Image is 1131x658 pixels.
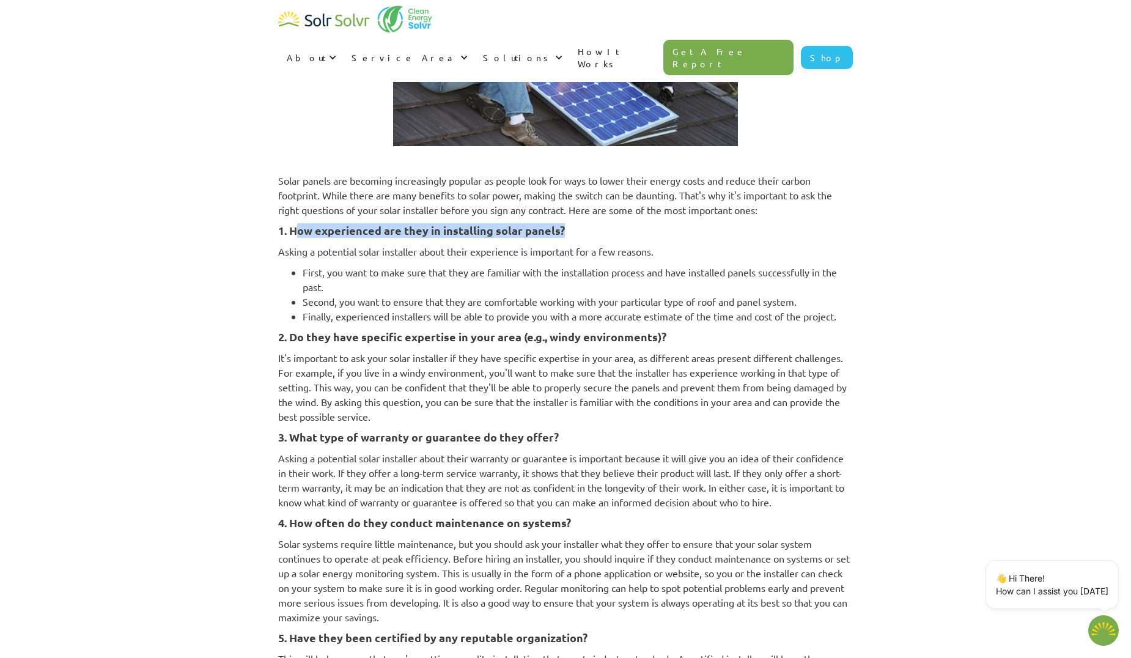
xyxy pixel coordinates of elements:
div: About [278,39,343,76]
strong: 5. Have they been certified by any reputable organization? [278,630,588,645]
div: Solutions [474,39,569,76]
strong: 1. How experienced are they in installing solar panels? [278,223,565,237]
a: Get A Free Report [663,40,794,75]
strong: 2. Do they have specific expertise in your area (e.g., windy environments)? [278,330,666,344]
p: ‍ [278,152,853,167]
p: Solar systems require little maintenance, but you should ask your installer what they offer to en... [278,536,853,624]
strong: 3. What type of warranty or guarantee do they offer? [278,430,559,444]
div: About [287,51,326,64]
p: Asking a potential solar installer about their warranty or guarantee is important because it will... [278,451,853,509]
p: Solar panels are becoming increasingly popular as people look for ways to lower their energy cost... [278,173,853,217]
div: Service Area [343,39,474,76]
li: Second, you want to ensure that they are comfortable working with your particular type of roof an... [303,294,853,309]
img: 1702586718.png [1088,615,1119,646]
li: Finally, experienced installers will be able to provide you with a more accurate estimate of the ... [303,309,853,323]
div: Solutions [483,51,552,64]
div: Service Area [352,51,457,64]
p: It's important to ask your solar installer if they have specific expertise in your area, as diffe... [278,350,853,424]
p: 👋 Hi There! How can I assist you [DATE] [996,572,1108,597]
a: How It Works [569,33,663,82]
strong: 4. How often do they conduct maintenance on systems? [278,516,571,530]
button: Open chatbot widget [1088,615,1119,646]
p: Asking a potential solar installer about their experience is important for a few reasons. [278,244,853,259]
a: Shop [801,46,853,69]
li: First, you want to make sure that they are familiar with the installation process and have instal... [303,265,853,294]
